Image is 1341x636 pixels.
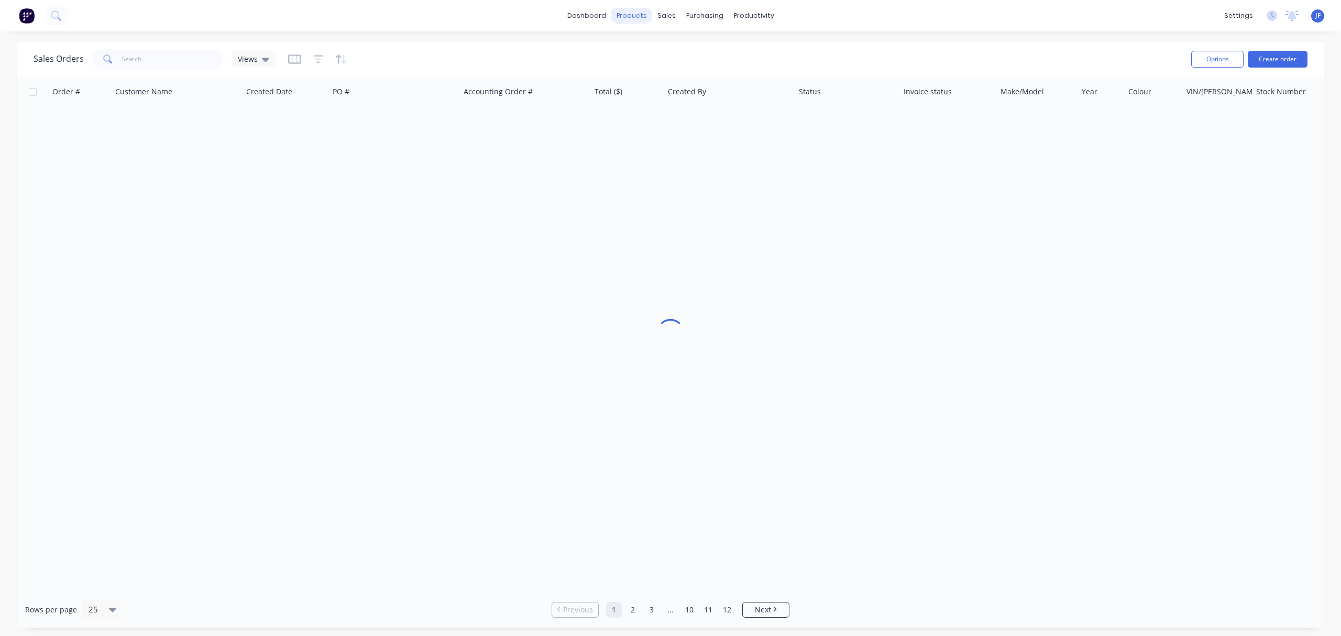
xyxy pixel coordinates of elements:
img: Factory [19,8,35,24]
a: Next page [743,605,789,615]
div: Colour [1128,86,1151,97]
span: Views [238,53,258,64]
div: Invoice status [904,86,952,97]
div: sales [652,8,681,24]
a: Page 2 [625,602,641,618]
div: Total ($) [595,86,622,97]
a: Page 1 is your current page [606,602,622,618]
a: Previous page [552,605,598,615]
span: Previous [563,605,593,615]
a: dashboard [562,8,611,24]
h1: Sales Orders [34,54,84,64]
span: Next [755,605,771,615]
span: Rows per page [25,605,77,615]
div: Customer Name [115,86,172,97]
div: VIN/[PERSON_NAME] [1186,86,1260,97]
div: productivity [729,8,779,24]
ul: Pagination [547,602,794,618]
button: Options [1191,51,1244,68]
div: settings [1219,8,1258,24]
span: JF [1315,11,1321,20]
div: Year [1082,86,1097,97]
div: PO # [333,86,349,97]
input: Search... [122,49,224,70]
div: Status [799,86,821,97]
div: products [611,8,652,24]
a: Page 11 [700,602,716,618]
a: Page 12 [719,602,735,618]
div: Accounting Order # [464,86,533,97]
div: Order # [52,86,80,97]
div: Created Date [246,86,292,97]
div: Created By [668,86,706,97]
div: Stock Number [1256,86,1306,97]
a: Page 10 [682,602,697,618]
a: Page 3 [644,602,659,618]
a: Jump forward [663,602,678,618]
div: Make/Model [1001,86,1044,97]
button: Create order [1248,51,1307,68]
div: purchasing [681,8,729,24]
